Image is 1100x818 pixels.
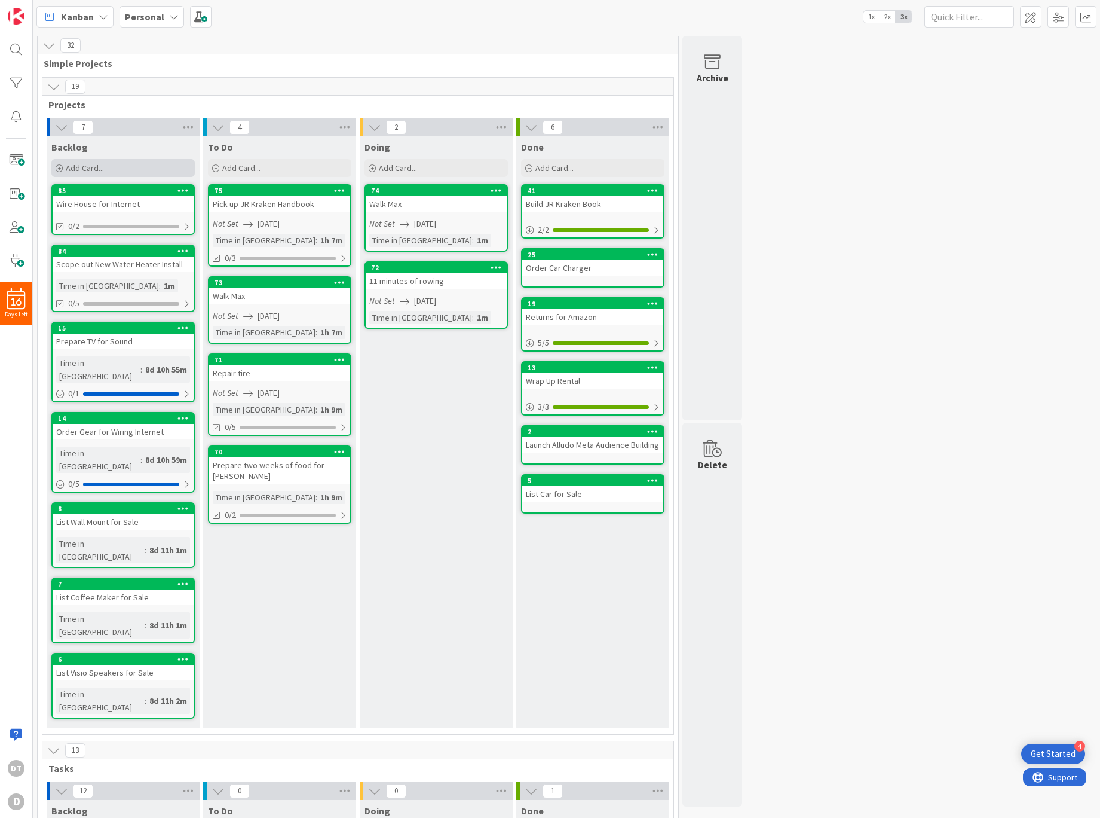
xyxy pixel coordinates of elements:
[209,447,350,457] div: 70
[369,218,395,229] i: Not Set
[414,295,436,307] span: [DATE]
[315,326,317,339] span: :
[528,364,663,372] div: 13
[25,2,54,16] span: Support
[222,163,261,173] span: Add Card...
[56,612,145,639] div: Time in [GEOGRAPHIC_DATA]
[366,185,507,196] div: 74
[53,503,194,514] div: 8
[521,297,664,352] a: 19Returns for Amazon5/5
[528,428,663,436] div: 2
[61,10,94,24] span: Kanban
[366,185,507,212] div: 74Walk Max
[1074,741,1085,752] div: 4
[474,234,491,247] div: 1m
[159,279,161,292] span: :
[521,425,664,465] a: 2Launch Alludo Meta Audience Building
[73,784,93,798] span: 12
[528,187,663,195] div: 41
[538,224,549,236] span: 2 / 2
[60,38,81,53] span: 32
[44,57,663,69] span: Simple Projects
[53,257,194,272] div: Scope out New Water Heater Install
[209,185,350,212] div: 75Pick up JR Kraken Handbook
[53,413,194,424] div: 14
[146,619,190,632] div: 8d 11h 1m
[53,654,194,680] div: 6List Visio Speakers for Sale
[209,447,350,484] div: 70Prepare two weeks of food for [PERSON_NAME]
[698,457,727,472] div: Delete
[225,509,236,521] span: 0/2
[215,448,350,456] div: 70
[53,424,194,439] div: Order Gear for Wiring Internet
[472,311,474,324] span: :
[209,277,350,304] div: 73Walk Max
[364,184,508,252] a: 74Walk MaxNot Set[DATE]Time in [GEOGRAPHIC_DATA]:1m
[379,163,417,173] span: Add Card...
[58,187,194,195] div: 85
[386,784,406,798] span: 0
[522,298,663,309] div: 19
[213,491,315,504] div: Time in [GEOGRAPHIC_DATA]
[56,447,140,473] div: Time in [GEOGRAPHIC_DATA]
[58,414,194,423] div: 14
[229,120,250,135] span: 4
[225,252,236,264] span: 0/3
[51,141,88,153] span: Backlog
[225,421,236,434] span: 0/5
[73,120,93,135] span: 7
[140,453,142,466] span: :
[521,805,544,817] span: Done
[317,491,345,504] div: 1h 9m
[51,502,195,568] a: 8List Wall Mount for SaleTime in [GEOGRAPHIC_DATA]:8d 11h 1m
[522,260,663,276] div: Order Car Charger
[521,361,664,416] a: 13Wrap Up Rental3/3
[68,478,79,490] span: 0 / 5
[53,185,194,212] div: 85Wire House for Internet
[65,80,85,94] span: 19
[215,356,350,364] div: 71
[366,196,507,212] div: Walk Max
[208,805,233,817] span: To Do
[53,386,194,401] div: 0/1
[315,403,317,416] span: :
[369,311,472,324] div: Time in [GEOGRAPHIC_DATA]
[208,445,351,524] a: 70Prepare two weeks of food for [PERSON_NAME]Time in [GEOGRAPHIC_DATA]:1h 9m0/2
[209,277,350,288] div: 73
[521,141,544,153] span: Done
[209,457,350,484] div: Prepare two weeks of food for [PERSON_NAME]
[371,187,507,195] div: 74
[51,653,195,719] a: 6List Visio Speakers for SaleTime in [GEOGRAPHIC_DATA]:8d 11h 2m
[317,234,345,247] div: 1h 7m
[51,412,195,493] a: 14Order Gear for Wiring InternetTime in [GEOGRAPHIC_DATA]:8d 10h 59m0/5
[209,355,350,365] div: 71
[317,403,345,416] div: 1h 9m
[145,544,146,557] span: :
[53,654,194,665] div: 6
[522,426,663,437] div: 2
[51,184,195,235] a: 85Wire House for Internet0/2
[522,185,663,196] div: 41
[53,413,194,439] div: 14Order Gear for Wiring Internet
[528,477,663,485] div: 5
[538,337,549,349] span: 5 / 5
[142,453,190,466] div: 8d 10h 59m
[1031,748,1076,760] div: Get Started
[522,335,663,350] div: 5/5
[522,309,663,325] div: Returns for Amazon
[209,185,350,196] div: 75
[522,486,663,502] div: List Car for Sale
[53,196,194,212] div: Wire House for Internet
[58,580,194,588] div: 7
[213,387,238,398] i: Not Set
[522,426,663,453] div: 2Launch Alludo Meta Audience Building
[258,218,280,230] span: [DATE]
[142,363,190,376] div: 8d 10h 55m
[880,11,896,23] span: 2x
[145,619,146,632] span: :
[56,688,145,714] div: Time in [GEOGRAPHIC_DATA]
[535,163,574,173] span: Add Card...
[53,579,194,605] div: 7List Coffee Maker for Sale
[58,247,194,255] div: 84
[697,71,728,85] div: Archive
